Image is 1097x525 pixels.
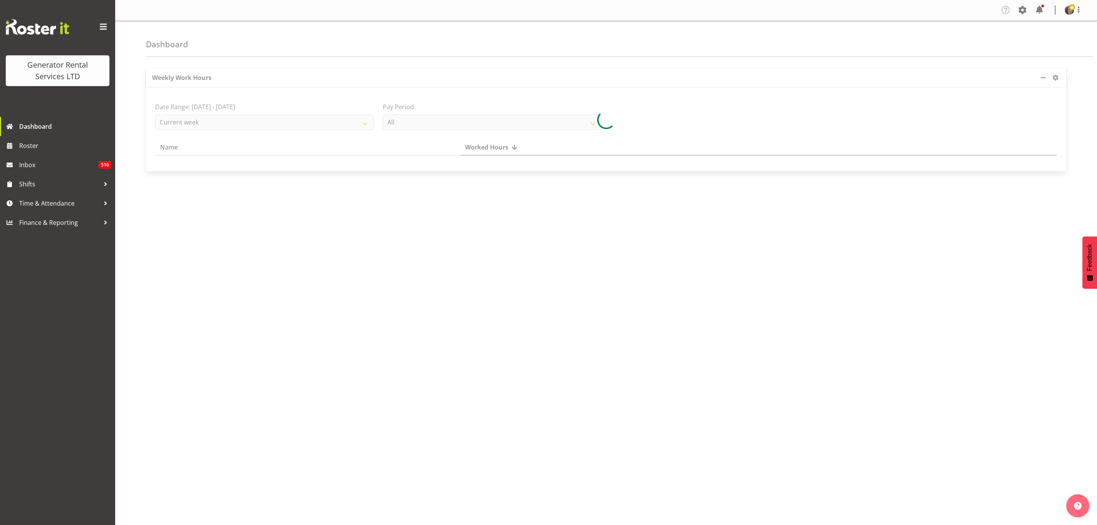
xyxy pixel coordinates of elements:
[99,161,111,169] span: 516
[13,59,102,82] div: Generator Rental Services LTD
[19,121,111,132] span: Dashboard
[19,140,111,151] span: Roster
[1074,502,1082,510] img: help-xxl-2.png
[19,159,99,171] span: Inbox
[146,40,188,49] h4: Dashboard
[19,217,100,228] span: Finance & Reporting
[1065,5,1074,15] img: katherine-lothianc04ae7ec56208e078627d80ad3866cf0.png
[1086,244,1093,271] span: Feedback
[19,178,100,190] span: Shifts
[6,19,69,35] img: Rosterit website logo
[1082,236,1097,289] button: Feedback - Show survey
[19,198,100,209] span: Time & Attendance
